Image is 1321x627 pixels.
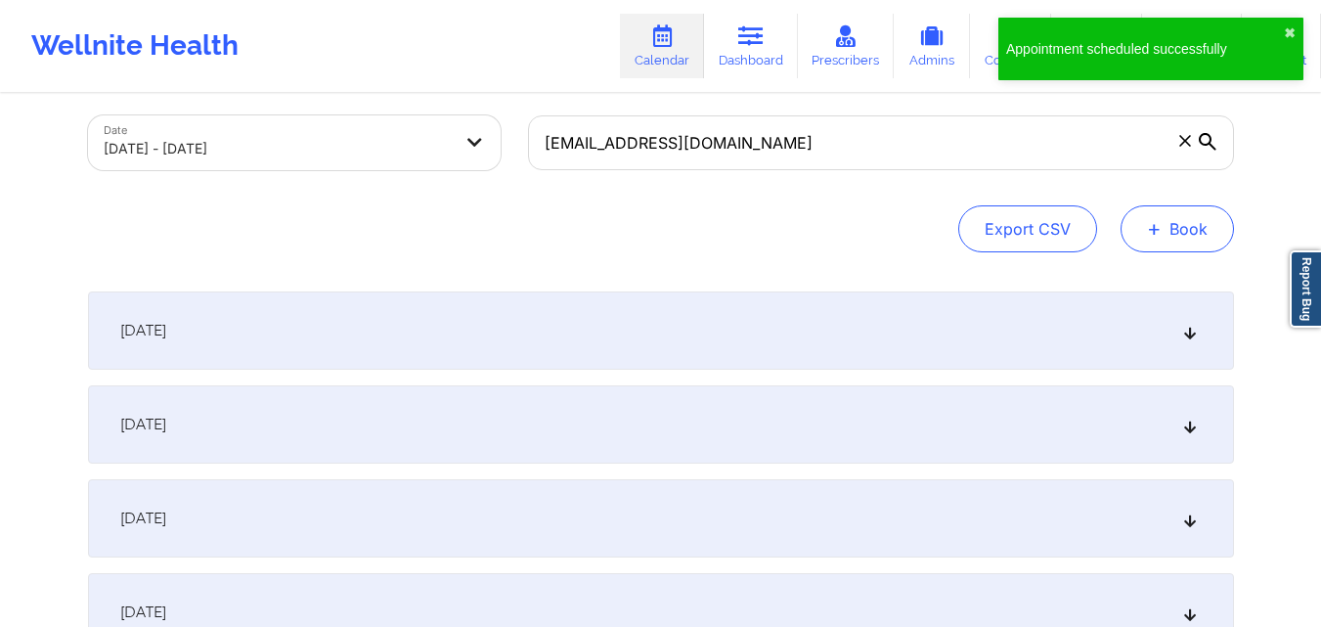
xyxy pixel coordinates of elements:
[120,415,166,434] span: [DATE]
[104,127,452,170] div: [DATE] - [DATE]
[120,603,166,622] span: [DATE]
[1284,25,1296,41] button: close
[704,14,798,78] a: Dashboard
[894,14,970,78] a: Admins
[970,14,1051,78] a: Coaches
[1121,205,1234,252] button: +Book
[1147,223,1162,234] span: +
[1006,39,1284,59] div: Appointment scheduled successfully
[120,321,166,340] span: [DATE]
[620,14,704,78] a: Calendar
[958,205,1097,252] button: Export CSV
[798,14,895,78] a: Prescribers
[528,115,1234,170] input: Search by patient email
[120,509,166,528] span: [DATE]
[1290,250,1321,328] a: Report Bug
